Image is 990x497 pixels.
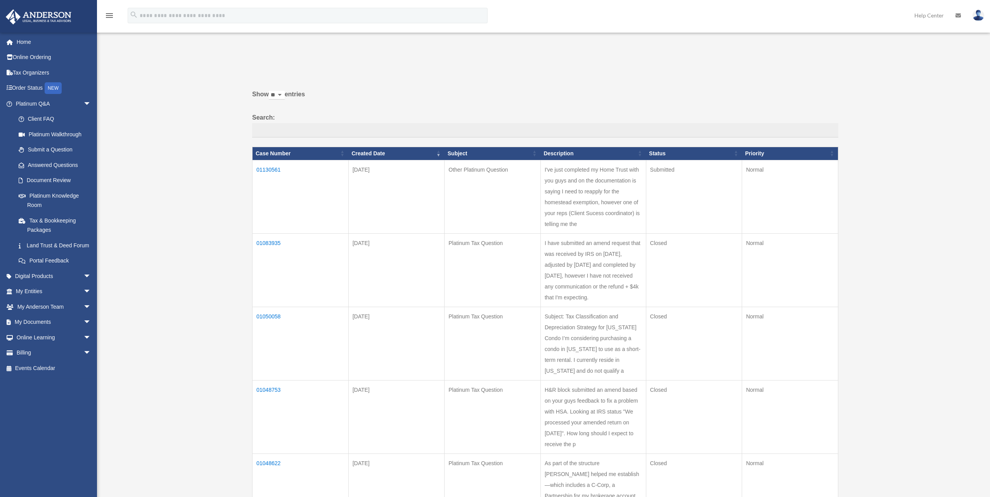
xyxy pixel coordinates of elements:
[252,89,838,108] label: Show entries
[5,299,103,315] a: My Anderson Teamarrow_drop_down
[540,233,646,307] td: I have submitted an amend request that was received by IRS on [DATE], adjusted by [DATE] and comp...
[83,315,99,330] span: arrow_drop_down
[11,157,95,173] a: Answered Questions
[348,147,445,160] th: Created Date: activate to sort column ascending
[646,147,742,160] th: Status: activate to sort column ascending
[5,50,103,65] a: Online Ordering
[11,173,99,188] a: Document Review
[253,160,349,233] td: 01130561
[83,330,99,346] span: arrow_drop_down
[45,82,62,94] div: NEW
[83,96,99,112] span: arrow_drop_down
[646,233,742,307] td: Closed
[5,96,99,111] a: Platinum Q&Aarrow_drop_down
[742,147,838,160] th: Priority: activate to sort column ascending
[83,345,99,361] span: arrow_drop_down
[348,307,445,380] td: [DATE]
[252,112,838,138] label: Search:
[348,160,445,233] td: [DATE]
[5,360,103,376] a: Events Calendar
[973,10,984,21] img: User Pic
[269,91,285,100] select: Showentries
[11,213,99,238] a: Tax & Bookkeeping Packages
[253,380,349,454] td: 01048753
[5,315,103,330] a: My Documentsarrow_drop_down
[742,380,838,454] td: Normal
[11,111,99,127] a: Client FAQ
[83,268,99,284] span: arrow_drop_down
[11,238,99,253] a: Land Trust & Deed Forum
[253,307,349,380] td: 01050058
[348,380,445,454] td: [DATE]
[445,307,541,380] td: Platinum Tax Question
[5,284,103,299] a: My Entitiesarrow_drop_down
[646,380,742,454] td: Closed
[11,127,99,142] a: Platinum Walkthrough
[5,330,103,345] a: Online Learningarrow_drop_down
[253,147,349,160] th: Case Number: activate to sort column ascending
[540,307,646,380] td: Subject: Tax Classification and Depreciation Strategy for [US_STATE] Condo I’m considering purcha...
[5,345,103,361] a: Billingarrow_drop_down
[445,233,541,307] td: Platinum Tax Question
[445,380,541,454] td: Platinum Tax Question
[11,253,99,269] a: Portal Feedback
[5,34,103,50] a: Home
[540,380,646,454] td: H&R block submitted an amend based on your guys feedback to fix a problem with HSA. Looking at IR...
[11,188,99,213] a: Platinum Knowledge Room
[646,307,742,380] td: Closed
[83,299,99,315] span: arrow_drop_down
[5,80,103,96] a: Order StatusNEW
[742,160,838,233] td: Normal
[348,233,445,307] td: [DATE]
[742,233,838,307] td: Normal
[445,147,541,160] th: Subject: activate to sort column ascending
[646,160,742,233] td: Submitted
[11,142,99,158] a: Submit a Question
[252,123,838,138] input: Search:
[540,160,646,233] td: I've just completed my Home Trust with you guys and on the documentation is saying I need to reap...
[105,14,114,20] a: menu
[445,160,541,233] td: Other Platinum Question
[3,9,74,24] img: Anderson Advisors Platinum Portal
[5,65,103,80] a: Tax Organizers
[83,284,99,300] span: arrow_drop_down
[105,11,114,20] i: menu
[5,268,103,284] a: Digital Productsarrow_drop_down
[540,147,646,160] th: Description: activate to sort column ascending
[742,307,838,380] td: Normal
[253,233,349,307] td: 01083935
[130,10,138,19] i: search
